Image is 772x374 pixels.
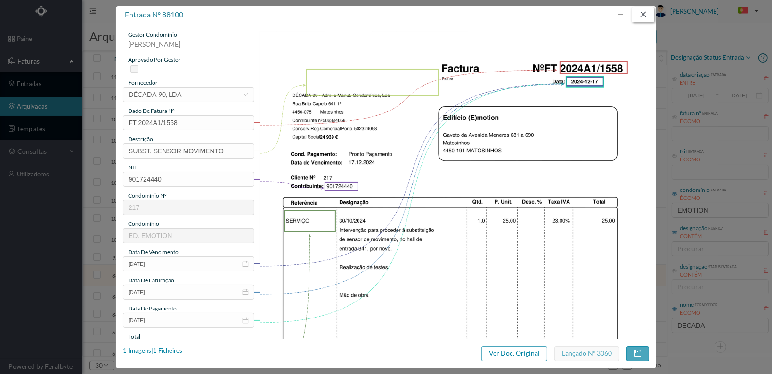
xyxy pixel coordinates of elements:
div: 1 Imagens | 1 Ficheiros [123,346,182,356]
button: Lançado nº 3060 [554,346,619,361]
span: condomínio [128,220,159,227]
span: NIF [128,164,138,171]
button: Ver Doc. Original [481,346,547,361]
i: icon: calendar [242,261,249,267]
i: icon: calendar [242,289,249,295]
button: PT [731,3,763,18]
span: entrada nº 88100 [125,10,183,19]
span: condomínio nº [128,192,167,199]
span: total [128,333,140,340]
span: data de vencimento [128,248,179,255]
span: data de pagamento [128,305,177,312]
span: data de faturação [128,277,174,284]
span: fornecedor [128,79,158,86]
span: gestor condomínio [128,31,177,38]
div: DÉCADA 90, LDA [129,88,182,102]
span: descrição [128,135,153,143]
span: aprovado por gestor [128,56,181,63]
span: dado de fatura nº [128,107,175,114]
div: [PERSON_NAME] [123,39,254,56]
i: icon: down [243,92,249,97]
i: icon: calendar [242,317,249,324]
